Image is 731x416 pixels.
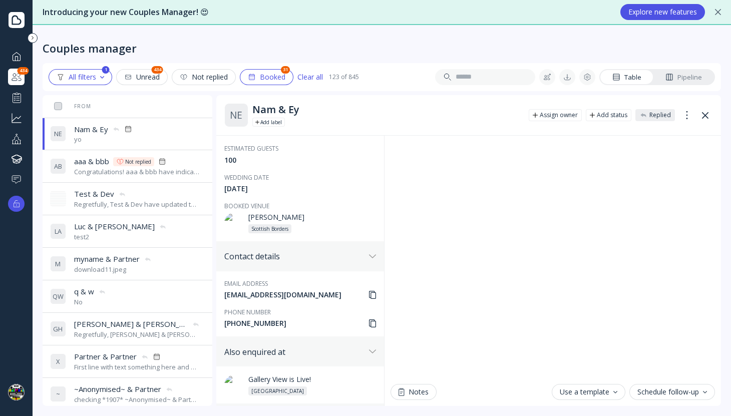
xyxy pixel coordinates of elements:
div: Add status [597,111,627,119]
span: Luc & [PERSON_NAME] [74,221,155,232]
a: Help & support [8,171,25,188]
div: [PERSON_NAME] [248,212,365,233]
div: Booked [248,73,285,81]
div: Introducing your new Couples Manager! 😍 [43,7,610,18]
div: Contact details [224,251,365,261]
div: Not replied [180,73,228,81]
div: Unread [124,73,160,81]
div: From [50,103,91,110]
div: Also enquired at [224,347,365,357]
iframe: Chat [391,136,715,378]
img: thumbnail [224,213,244,233]
div: Clear all [297,73,323,81]
button: Notes [391,384,437,400]
a: Couples manager434 [8,69,25,85]
div: G H [50,321,66,337]
div: X [50,353,66,369]
span: ~Anonymised~ & Partner [74,384,161,394]
div: 434 [152,66,163,74]
button: All filters [49,69,112,85]
div: [GEOGRAPHIC_DATA] [251,387,304,395]
div: Couples manager [8,69,25,85]
a: Your profile [8,130,25,147]
div: Congratulations! aaa & bbb have indicated that they have chosen you for their wedding day. [74,167,200,177]
div: Use a template [560,388,617,396]
span: myname & Partner [74,254,140,264]
div: 31 [281,66,290,74]
div: M [50,256,66,272]
a: Knowledge hub [8,151,25,167]
div: Gallery View is Live! [248,374,365,395]
button: Not replied [172,69,236,85]
span: [PERSON_NAME] & [PERSON_NAME] [74,319,188,329]
div: Notes [399,388,429,396]
div: yo [74,135,132,144]
div: Nam & Ey [252,104,521,116]
div: Couples manager [43,41,137,55]
div: 123 of 845 [329,73,359,81]
button: Unread [116,69,168,85]
span: q & w [74,286,94,297]
div: test2 [74,232,167,242]
div: Regretfully, [PERSON_NAME] & [PERSON_NAME] have updated their booking status and are no longer sh... [74,330,200,339]
button: Booked [240,69,293,85]
div: Scottish Borders [251,225,288,233]
div: N E [50,126,66,142]
div: Pipeline [665,73,702,82]
button: Clear all [297,69,323,85]
div: [DATE] [224,184,376,194]
div: Phone number [224,308,376,316]
span: Test & Dev [74,189,114,199]
button: Upgrade options [8,196,25,212]
img: thumbnail [224,375,244,395]
div: Assign owner [540,111,578,119]
div: Schedule follow-up [637,388,707,396]
div: 100 [224,155,376,165]
span: Partner & Partner [74,351,137,362]
div: Table [612,73,641,82]
div: Replied [649,111,671,119]
div: N E [224,103,248,127]
div: No [74,297,106,307]
div: All filters [57,73,104,81]
div: First line with text something here and here and bla bla bla bla bla bla bla Second line with tex... [74,362,200,372]
div: checking *1907* ~Anonymised~ & Partner [74,395,200,404]
div: Add label [260,118,282,126]
div: Estimated guests [224,144,376,153]
div: [PHONE_NUMBER] [224,318,376,328]
a: Gallery View is Live![GEOGRAPHIC_DATA] [224,374,376,395]
div: Regretfully, Test & Dev have updated their booking status and are no longer showing you as their ... [74,200,200,209]
span: aaa & bbb [74,156,109,167]
div: Email address [224,279,376,288]
span: Nam & Ey [74,124,108,135]
a: Performance [8,89,25,106]
div: [EMAIL_ADDRESS][DOMAIN_NAME] [224,290,376,300]
div: Wedding date [224,173,376,182]
div: A B [50,158,66,174]
button: Schedule follow-up [629,384,715,400]
div: 1 [102,66,110,74]
div: Q W [50,288,66,304]
div: ~ [50,386,66,402]
img: dpr=2,fit=cover,g=face,w=32,h=32 [50,191,66,207]
a: Grow your business [8,110,25,126]
button: Explore new features [620,4,705,20]
div: Booked venue [224,202,376,210]
div: Not replied [125,158,151,166]
div: L A [50,223,66,239]
div: 434 [18,67,29,75]
div: download11.jpeg [74,265,152,274]
a: Dashboard [8,48,25,65]
div: Explore new features [628,8,697,16]
a: [PERSON_NAME]Scottish Borders [224,212,376,233]
button: Use a template [552,384,625,400]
